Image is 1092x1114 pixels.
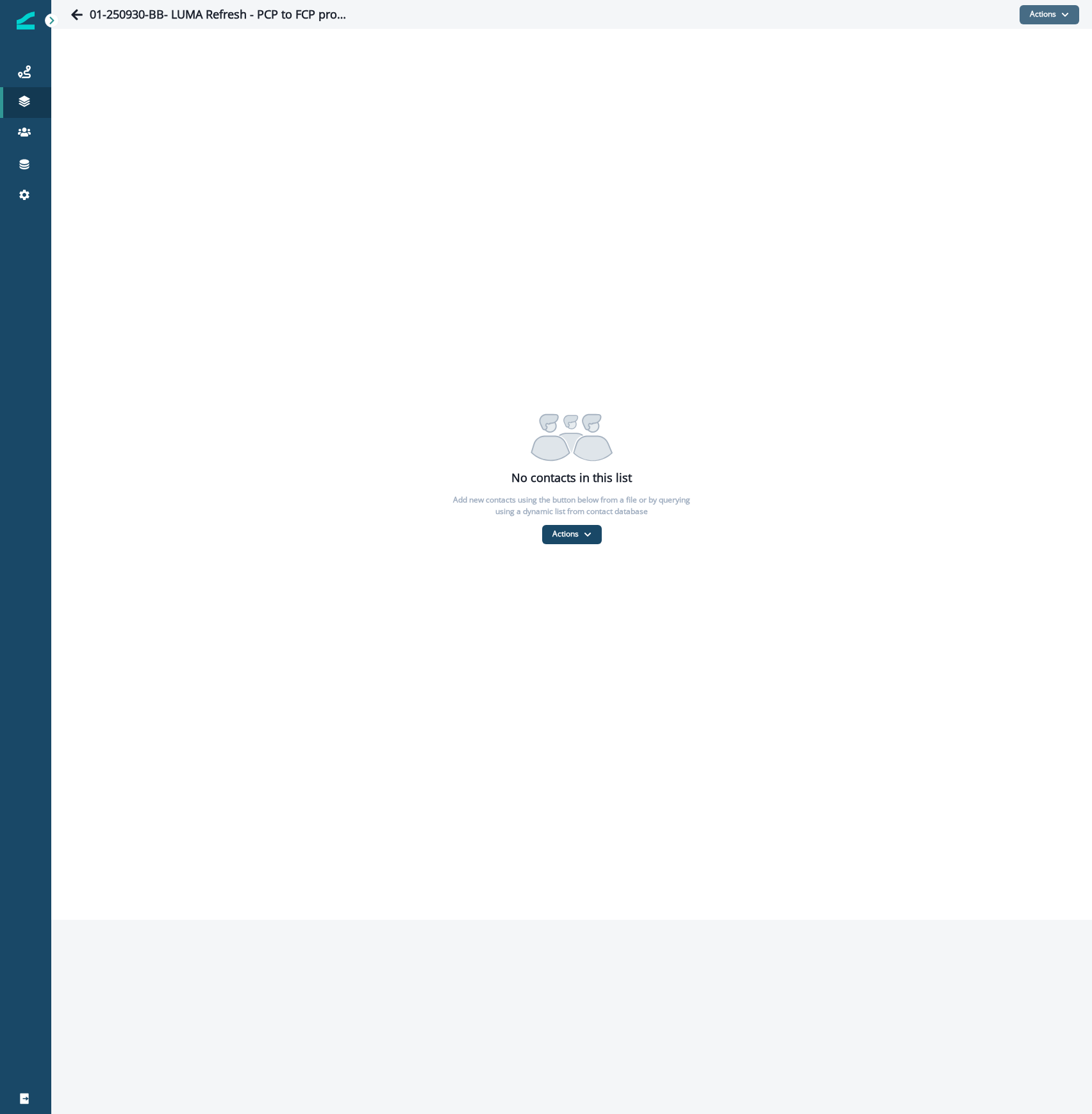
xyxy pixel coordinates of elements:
[443,494,700,517] p: Add new contacts using the button below from a file or by querying using a dynamic list from cont...
[542,525,602,544] button: Actions
[17,12,35,29] img: Inflection
[531,405,613,461] img: Contacts
[1020,5,1079,24] button: Actions
[90,8,346,22] h1: 01-250930-BB- LUMA Refresh - PCP to FCP promo - Audience list
[511,469,632,486] p: No contacts in this list
[64,2,90,28] button: Go back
